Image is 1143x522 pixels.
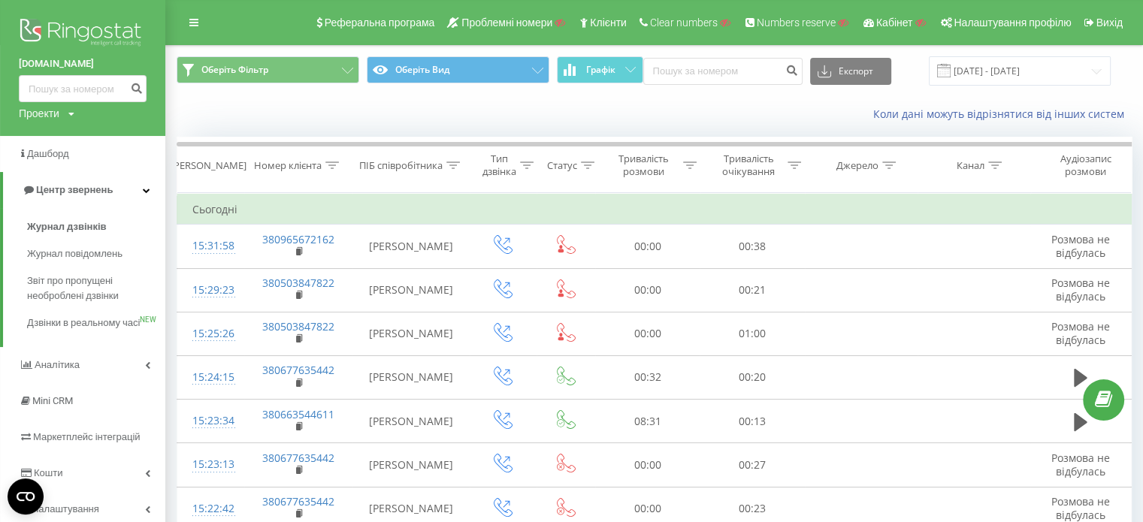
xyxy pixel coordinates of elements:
[461,17,552,29] span: Проблемні номери
[643,58,803,85] input: Пошук за номером
[586,65,615,75] span: Графік
[192,406,229,436] div: 15:23:34
[1051,276,1110,303] span: Розмова не відбулась
[873,107,1132,121] a: Коли дані можуть відрізнятися вiд інших систем
[1051,451,1110,478] span: Розмова не відбулась
[352,268,470,312] td: [PERSON_NAME]
[595,225,700,268] td: 00:00
[700,355,804,399] td: 00:20
[192,363,229,392] div: 15:24:15
[700,443,804,487] td: 00:27
[595,355,700,399] td: 00:32
[34,467,62,478] span: Кошти
[177,195,1132,225] td: Сьогодні
[32,503,99,514] span: Налаштування
[557,56,643,83] button: Графік
[192,450,229,479] div: 15:23:13
[325,17,435,29] span: Реферальна програма
[262,319,334,333] a: 380503847822
[609,152,679,178] div: Тривалість розмови
[714,152,784,178] div: Тривалість очікування
[35,359,80,370] span: Аналiтика
[27,315,140,330] span: Дзвінки в реальному часі
[254,159,322,172] div: Номер клієнта
[1096,17,1123,29] span: Вихід
[352,312,470,355] td: [PERSON_NAME]
[192,319,229,349] div: 15:25:26
[201,64,268,76] span: Оберіть Фільтр
[352,443,470,487] td: [PERSON_NAME]
[192,276,229,305] div: 15:29:23
[27,267,165,309] a: Звіт про пропущені необроблені дзвінки
[1045,152,1127,178] div: Аудіозапис розмови
[650,17,718,29] span: Clear numbers
[595,312,700,355] td: 00:00
[32,395,73,406] span: Mini CRM
[359,159,443,172] div: ПІБ співробітника
[3,172,165,208] a: Центр звернень
[262,276,334,290] a: 380503847822
[1051,494,1110,522] span: Розмова не відбулась
[352,355,470,399] td: [PERSON_NAME]
[27,219,107,234] span: Журнал дзвінків
[876,17,913,29] span: Кабінет
[957,159,984,172] div: Канал
[262,363,334,377] a: 380677635442
[27,309,165,336] a: Дзвінки в реальному часіNEW
[262,494,334,508] a: 380677635442
[1051,319,1110,347] span: Розмова не відбулась
[547,159,577,172] div: Статус
[757,17,836,29] span: Numbers reserve
[595,400,700,443] td: 08:31
[19,56,147,71] a: [DOMAIN_NAME]
[262,451,334,465] a: 380677635442
[700,268,804,312] td: 00:21
[836,159,878,172] div: Джерело
[352,400,470,443] td: [PERSON_NAME]
[27,246,122,261] span: Журнал повідомлень
[33,431,141,442] span: Маркетплейс інтеграцій
[27,273,158,303] span: Звіт про пропущені необроблені дзвінки
[700,312,804,355] td: 01:00
[19,15,147,53] img: Ringostat logo
[595,268,700,312] td: 00:00
[590,17,627,29] span: Клієнти
[700,400,804,443] td: 00:13
[36,184,113,195] span: Центр звернень
[19,75,147,102] input: Пошук за номером
[27,240,165,267] a: Журнал повідомлень
[1051,232,1110,260] span: Розмова не відбулась
[700,225,804,268] td: 00:38
[810,58,891,85] button: Експорт
[352,225,470,268] td: [PERSON_NAME]
[367,56,549,83] button: Оберіть Вид
[27,213,165,240] a: Журнал дзвінків
[8,478,44,514] button: Open CMP widget
[262,407,334,421] a: 380663544611
[27,148,69,159] span: Дашборд
[595,443,700,487] td: 00:00
[482,152,516,178] div: Тип дзвінка
[192,231,229,261] div: 15:31:58
[19,106,59,121] div: Проекти
[177,56,359,83] button: Оберіть Фільтр
[171,159,246,172] div: [PERSON_NAME]
[262,232,334,246] a: 380965672162
[954,17,1071,29] span: Налаштування профілю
